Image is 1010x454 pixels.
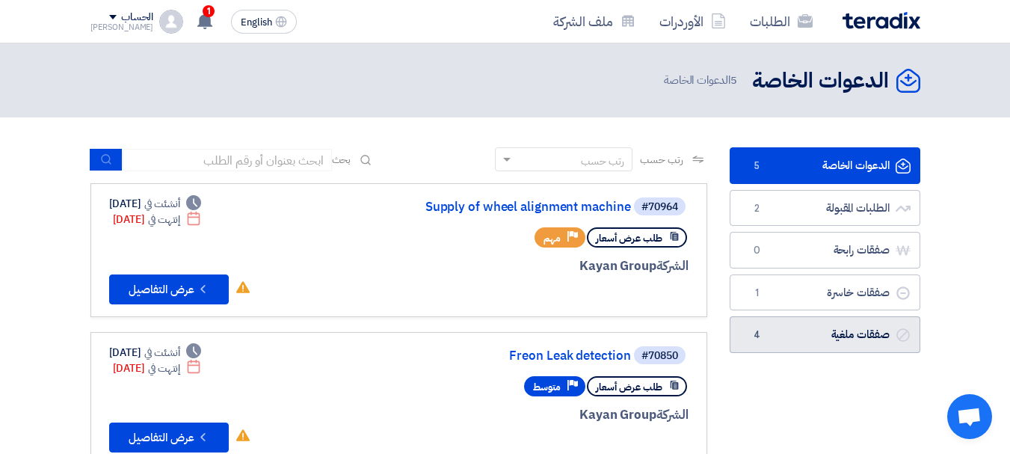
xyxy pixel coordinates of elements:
a: صفقات خاسرة1 [730,274,920,311]
img: profile_test.png [159,10,183,34]
a: Freon Leak detection [332,349,631,363]
span: مهم [544,231,561,245]
button: عرض التفاصيل [109,274,229,304]
span: الدعوات الخاصة [664,72,740,89]
a: Open chat [947,394,992,439]
span: 5 [730,72,737,88]
img: Teradix logo [843,12,920,29]
span: إنتهت في [148,361,180,376]
div: [DATE] [109,196,202,212]
span: بحث [332,152,351,168]
button: عرض التفاصيل [109,423,229,453]
a: Supply of wheel alignment machine [332,200,631,214]
span: 1 [748,286,766,301]
span: طلب عرض أسعار [596,231,662,245]
input: ابحث بعنوان أو رقم الطلب [123,149,332,171]
a: الطلبات المقبولة2 [730,190,920,227]
a: الأوردرات [647,4,738,39]
span: أنشئت في [144,196,180,212]
span: 1 [203,5,215,17]
span: 0 [748,243,766,258]
span: طلب عرض أسعار [596,380,662,394]
div: [DATE] [113,212,202,227]
span: English [241,17,272,28]
span: رتب حسب [640,152,683,168]
span: 5 [748,159,766,174]
span: 4 [748,328,766,343]
a: صفقات رابحة0 [730,232,920,269]
a: الدعوات الخاصة5 [730,147,920,184]
a: صفقات ملغية4 [730,316,920,353]
h2: الدعوات الخاصة [752,67,889,96]
span: أنشئت في [144,345,180,361]
span: إنتهت في [148,212,180,227]
div: [DATE] [109,345,202,361]
span: الشركة [656,405,689,424]
div: الحساب [121,11,153,24]
div: Kayan Group [329,257,689,276]
a: الطلبات [738,4,825,39]
a: ملف الشركة [541,4,647,39]
span: الشركة [656,257,689,275]
div: Kayan Group [329,405,689,425]
span: 2 [748,201,766,216]
div: #70850 [641,351,678,361]
div: رتب حسب [581,153,624,169]
div: [DATE] [113,361,202,376]
span: متوسط [533,380,561,394]
button: English [231,10,297,34]
div: #70964 [641,202,678,212]
div: [PERSON_NAME] [90,23,154,31]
